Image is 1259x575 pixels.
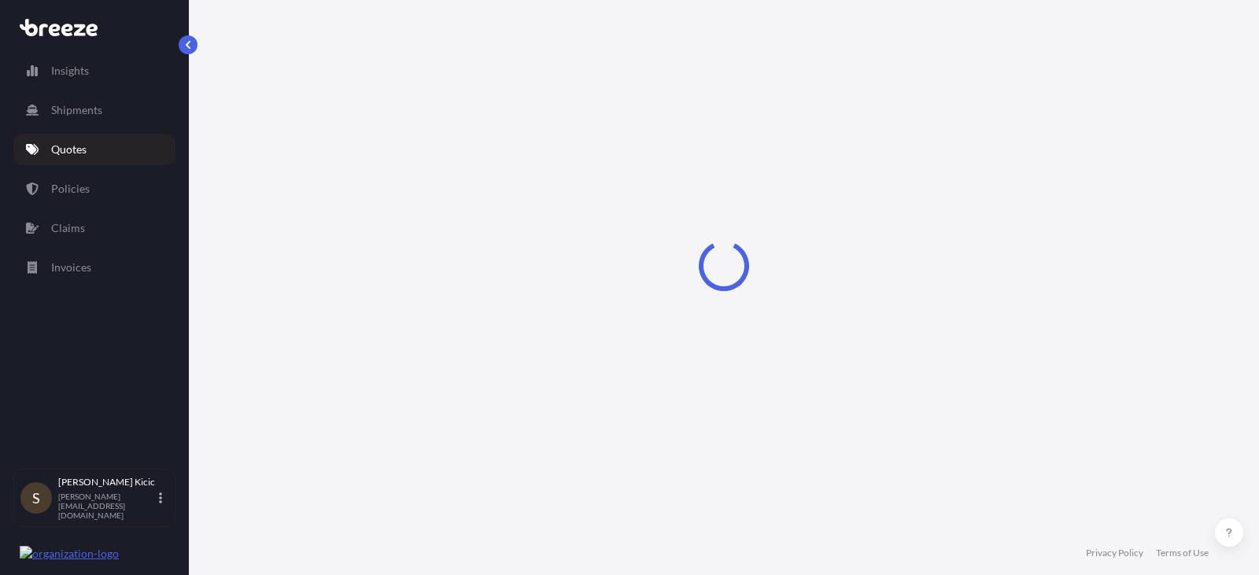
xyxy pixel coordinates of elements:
[51,181,90,197] p: Policies
[51,220,85,236] p: Claims
[51,63,89,79] p: Insights
[58,492,156,520] p: [PERSON_NAME][EMAIL_ADDRESS][DOMAIN_NAME]
[13,173,175,205] a: Policies
[13,134,175,165] a: Quotes
[20,546,119,562] img: organization-logo
[51,142,87,157] p: Quotes
[13,252,175,283] a: Invoices
[58,476,156,488] p: [PERSON_NAME] Kicic
[1156,547,1209,559] a: Terms of Use
[13,94,175,126] a: Shipments
[32,490,40,506] span: S
[13,55,175,87] a: Insights
[51,102,102,118] p: Shipments
[1086,547,1143,559] a: Privacy Policy
[51,260,91,275] p: Invoices
[13,212,175,244] a: Claims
